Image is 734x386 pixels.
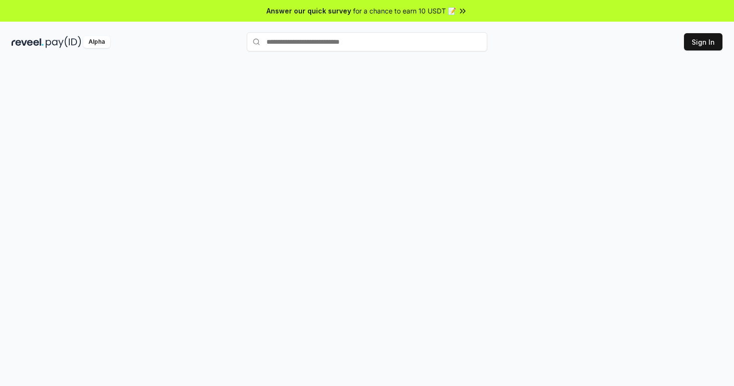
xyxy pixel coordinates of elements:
img: pay_id [46,36,81,48]
span: for a chance to earn 10 USDT 📝 [353,6,456,16]
span: Answer our quick survey [266,6,351,16]
div: Alpha [83,36,110,48]
button: Sign In [684,33,722,50]
img: reveel_dark [12,36,44,48]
